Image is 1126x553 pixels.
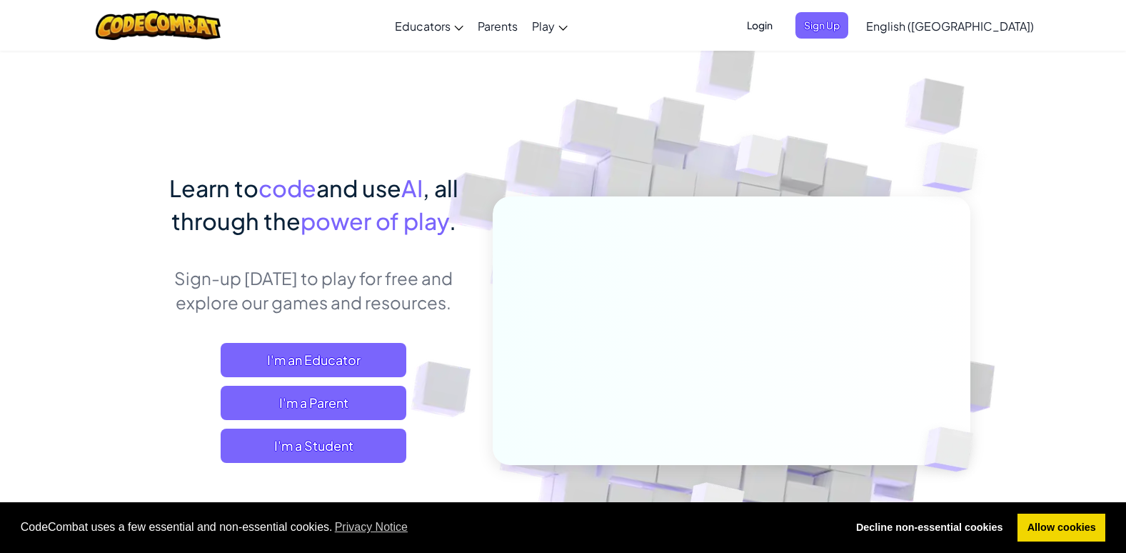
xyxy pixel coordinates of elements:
[333,517,411,538] a: learn more about cookies
[221,343,406,377] a: I'm an Educator
[859,6,1041,45] a: English ([GEOGRAPHIC_DATA])
[708,106,811,213] img: Overlap cubes
[846,514,1012,542] a: deny cookies
[900,397,1007,502] img: Overlap cubes
[525,6,575,45] a: Play
[395,19,451,34] span: Educators
[866,19,1034,34] span: English ([GEOGRAPHIC_DATA])
[532,19,555,34] span: Play
[258,174,316,202] span: code
[449,206,456,235] span: .
[738,12,781,39] button: Login
[169,174,258,202] span: Learn to
[96,11,221,40] img: CodeCombat logo
[316,174,401,202] span: and use
[894,107,1017,228] img: Overlap cubes
[301,206,449,235] span: power of play
[221,429,406,463] button: I'm a Student
[795,12,848,39] button: Sign Up
[1017,514,1105,542] a: allow cookies
[21,517,835,538] span: CodeCombat uses a few essential and non-essential cookies.
[388,6,471,45] a: Educators
[401,174,423,202] span: AI
[471,6,525,45] a: Parents
[156,266,471,314] p: Sign-up [DATE] to play for free and explore our games and resources.
[221,386,406,420] a: I'm a Parent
